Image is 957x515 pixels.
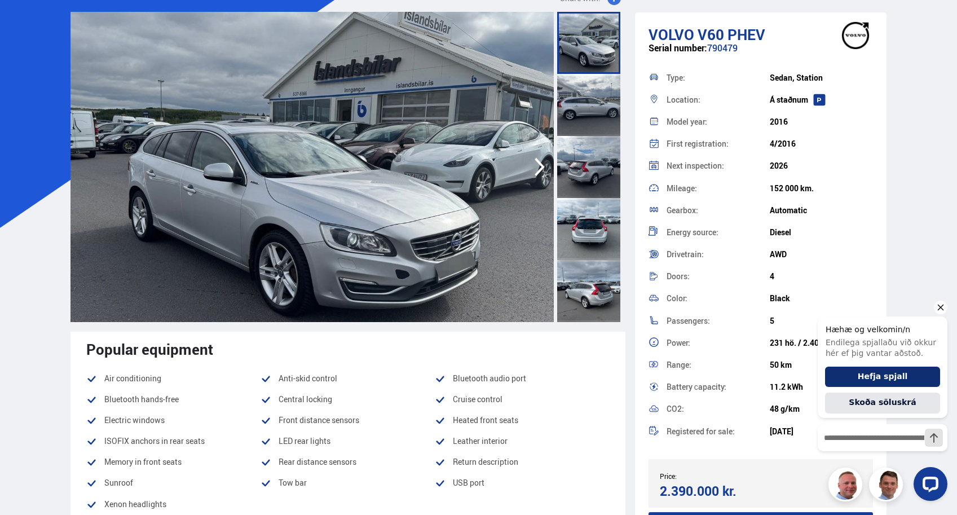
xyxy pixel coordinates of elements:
li: Return description [435,455,609,469]
li: Air conditioning [86,372,261,385]
li: Anti-skid control [261,372,435,385]
div: First registration: [667,140,770,148]
div: Mileage: [667,184,770,192]
li: Cruise control [435,393,609,406]
div: Doors: [667,272,770,280]
li: Front distance sensors [261,413,435,427]
div: Registered for sale: [667,428,770,435]
img: brand logo [833,18,878,53]
div: Battery сapacity: [667,383,770,391]
div: 50 km [770,360,873,369]
div: Model year: [667,118,770,126]
span: Serial number: [649,42,707,54]
div: Automatic [770,206,873,215]
div: Location: [667,96,770,104]
li: Memory in front seats [86,455,261,469]
li: USB port [435,476,609,490]
div: 2016 [770,117,873,126]
div: [DATE] [770,427,873,436]
iframe: LiveChat chat widget [809,296,952,510]
span: V60 PHEV [698,24,765,45]
li: Electric windows [86,413,261,427]
li: Bluetooth hands-free [86,393,261,406]
div: Power: [667,339,770,347]
li: Xenon headlights [86,498,261,511]
div: 11.2 kWh [770,382,873,391]
div: Á staðnum [770,95,873,104]
div: Passengers: [667,317,770,325]
div: 5 [770,316,873,325]
div: 2.390.000 kr. [660,483,757,499]
div: Range: [667,361,770,369]
li: Leather interior [435,434,609,448]
div: CO2: [667,405,770,413]
div: Diesel [770,228,873,237]
li: Rear distance sensors [261,455,435,469]
div: Price: [660,472,761,480]
div: 2026 [770,161,873,170]
div: 231 hö. / 2.400 cc. [770,338,873,347]
div: Next inspection: [667,162,770,170]
li: LED rear lights [261,434,435,448]
div: AWD [770,250,873,259]
li: Sunroof [86,476,261,490]
div: Black [770,294,873,303]
div: Color: [667,294,770,302]
li: ISOFIX anchors in rear seats [86,434,261,448]
div: 4/2016 [770,139,873,148]
div: Popular equipment [86,341,610,358]
div: 790479 [649,43,874,65]
div: Energy source: [667,228,770,236]
div: Gearbox: [667,206,770,214]
div: Drivetrain: [667,250,770,258]
li: Tow bar [261,476,435,490]
li: Heated front seats [435,413,609,427]
div: 152 000 km. [770,184,873,193]
div: Sedan, Station [770,73,873,82]
li: Bluetooth audio port [435,372,609,385]
div: Type: [667,74,770,82]
span: Volvo [649,24,694,45]
div: 48 g/km [770,404,873,413]
div: 4 [770,272,873,281]
li: Central locking [261,393,435,406]
img: 3561113.jpeg [70,12,554,322]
